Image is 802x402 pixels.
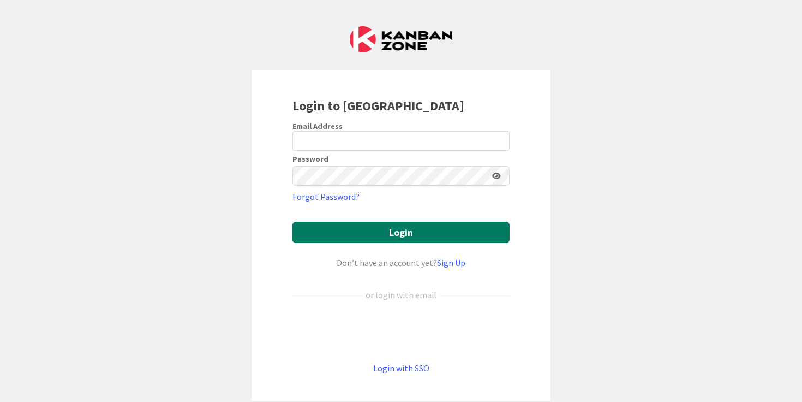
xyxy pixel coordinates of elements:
[363,288,439,301] div: or login with email
[437,257,465,268] a: Sign Up
[292,121,343,131] label: Email Address
[292,190,360,203] a: Forgot Password?
[287,320,515,344] iframe: Bouton "Se connecter avec Google"
[292,97,464,114] b: Login to [GEOGRAPHIC_DATA]
[373,363,429,374] a: Login with SSO
[350,26,452,52] img: Kanban Zone
[292,256,510,269] div: Don’t have an account yet?
[292,155,328,163] label: Password
[292,222,510,243] button: Login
